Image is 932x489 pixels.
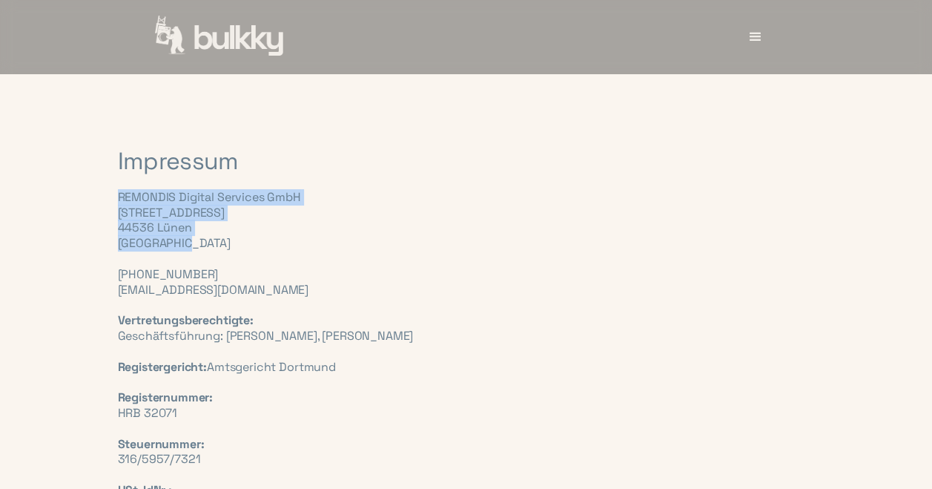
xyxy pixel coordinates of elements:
[118,312,254,328] strong: Vertretungsberechtigte: ‍
[155,16,285,59] a: home
[118,148,815,175] h1: Impressum
[118,390,214,405] strong: Registernummer: ‍
[118,359,207,375] strong: Registergericht:
[118,436,205,452] strong: Steuernummer: ‍
[733,15,778,59] div: menu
